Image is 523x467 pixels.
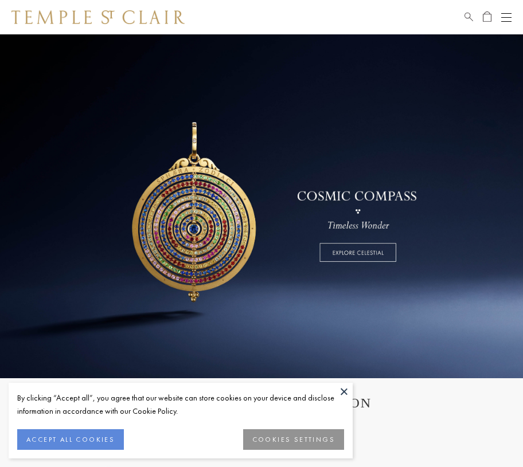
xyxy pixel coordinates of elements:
a: Search [465,10,473,24]
img: Temple St. Clair [11,10,185,24]
iframe: Gorgias live chat messenger [471,419,512,456]
button: COOKIES SETTINGS [243,429,344,450]
button: ACCEPT ALL COOKIES [17,429,124,450]
a: Open Shopping Bag [483,10,491,24]
div: By clicking “Accept all”, you agree that our website can store cookies on your device and disclos... [17,391,344,418]
button: Open navigation [501,10,512,24]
